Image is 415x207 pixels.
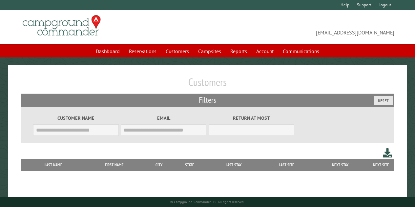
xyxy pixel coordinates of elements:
img: Campground Commander [21,13,103,38]
small: © Campground Commander LLC. All rights reserved. [170,200,244,204]
th: City [145,159,173,171]
label: Email [121,114,206,122]
button: Reset [374,96,393,105]
th: Next Site [368,159,394,171]
span: [EMAIL_ADDRESS][DOMAIN_NAME] [208,18,394,36]
th: State [173,159,207,171]
a: Reservations [125,45,160,57]
th: First Name [83,159,145,171]
h2: Filters [21,94,394,106]
label: Customer Name [33,114,119,122]
a: Account [252,45,278,57]
a: Dashboard [92,45,124,57]
label: Return at most [209,114,294,122]
a: Campsites [194,45,225,57]
a: Customers [162,45,193,57]
a: Reports [226,45,251,57]
th: Last Site [260,159,313,171]
th: Next Stay [313,159,368,171]
th: Last Stay [207,159,260,171]
a: Download this customer list (.csv) [383,147,392,159]
h1: Customers [21,76,394,94]
th: Last Name [24,159,83,171]
a: Communications [279,45,323,57]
